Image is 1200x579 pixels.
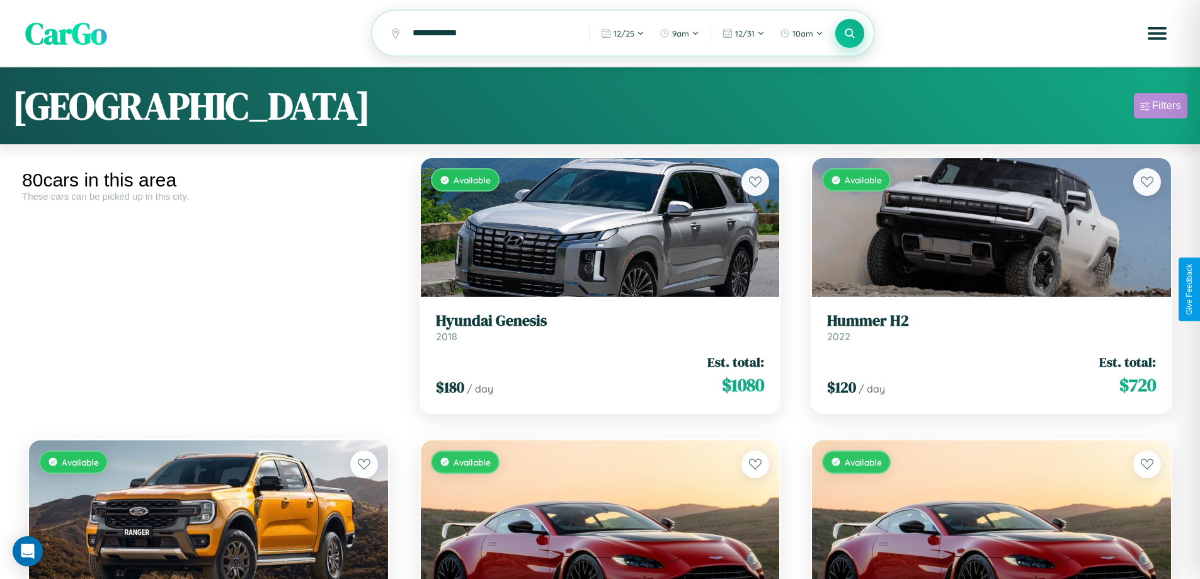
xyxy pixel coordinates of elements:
[25,13,107,54] span: CarGo
[614,28,634,38] span: 12 / 25
[716,23,771,43] button: 12/31
[436,312,765,343] a: Hyundai Genesis2018
[436,377,464,398] span: $ 180
[827,312,1156,343] a: Hummer H22022
[436,330,457,343] span: 2018
[722,372,764,398] span: $ 1080
[845,457,882,467] span: Available
[1152,100,1181,112] div: Filters
[454,175,491,185] span: Available
[13,80,370,132] h1: [GEOGRAPHIC_DATA]
[653,23,706,43] button: 9am
[467,382,493,395] span: / day
[827,312,1156,330] h3: Hummer H2
[707,353,764,371] span: Est. total:
[735,28,755,38] span: 12 / 31
[13,536,43,566] div: Open Intercom Messenger
[1134,93,1187,118] button: Filters
[672,28,689,38] span: 9am
[22,169,395,191] div: 80 cars in this area
[1185,264,1194,315] div: Give Feedback
[62,457,99,467] span: Available
[22,191,395,202] div: These cars can be picked up in this city.
[774,23,830,43] button: 10am
[1119,372,1156,398] span: $ 720
[1140,16,1175,51] button: Open menu
[454,457,491,467] span: Available
[792,28,813,38] span: 10am
[827,330,850,343] span: 2022
[859,382,885,395] span: / day
[436,312,765,330] h3: Hyundai Genesis
[595,23,651,43] button: 12/25
[845,175,882,185] span: Available
[827,377,856,398] span: $ 120
[1099,353,1156,371] span: Est. total:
